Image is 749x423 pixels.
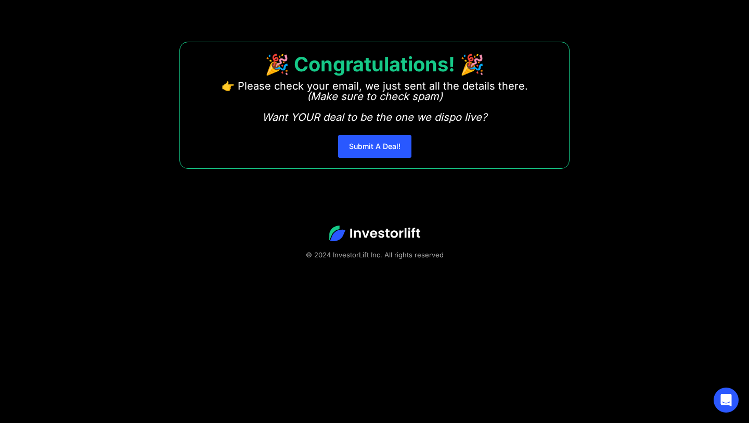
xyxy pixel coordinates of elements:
[714,388,739,413] div: Open Intercom Messenger
[222,81,528,122] p: 👉 Please check your email, we just sent all the details there. ‍
[338,135,411,158] a: Submit A Deal!
[36,250,713,260] div: © 2024 InvestorLift Inc. All rights reserved
[262,90,487,123] em: (Make sure to check spam) Want YOUR deal to be the one we dispo live?
[265,52,484,76] strong: 🎉 Congratulations! 🎉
